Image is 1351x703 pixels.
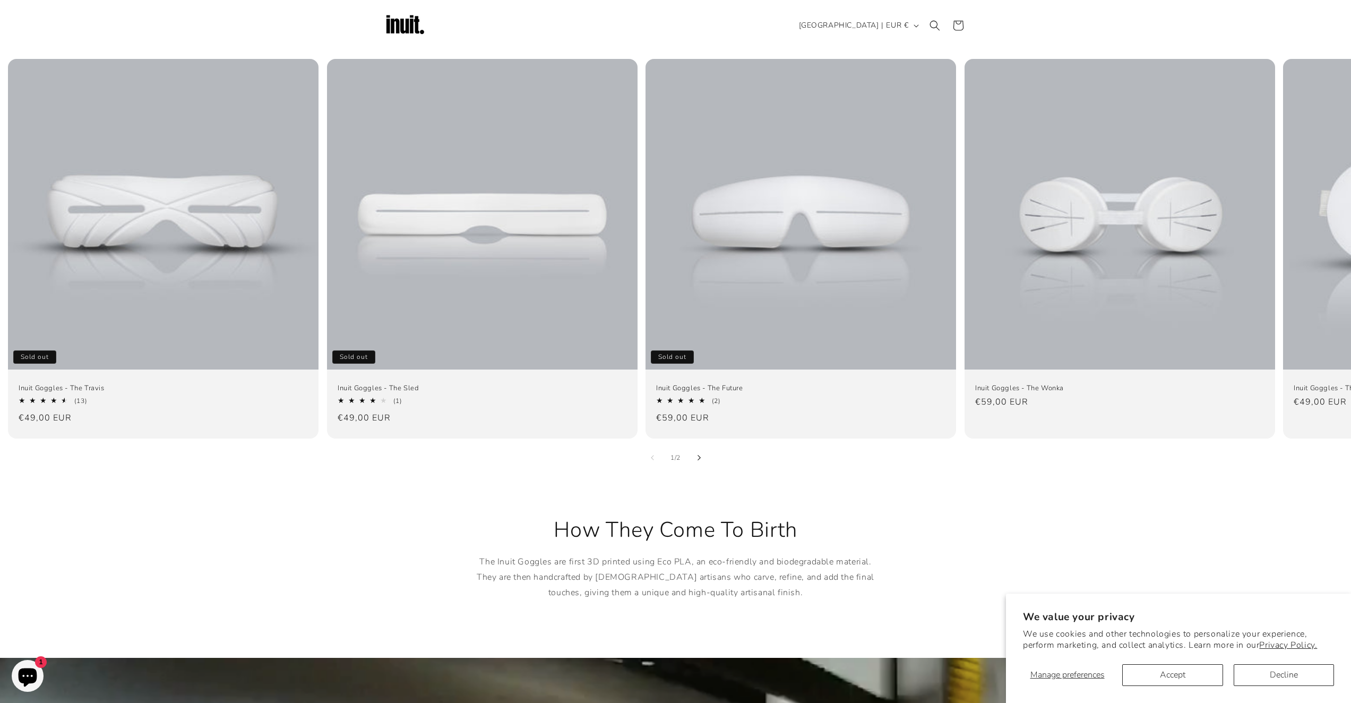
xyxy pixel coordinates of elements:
[469,554,883,600] p: The Inuit Goggles are first 3D printed using Eco PLA, an eco-friendly and biodegradable material....
[384,4,426,47] img: Inuit Logo
[975,383,1264,392] a: Inuit Goggles - The Wonka
[799,20,909,31] span: [GEOGRAPHIC_DATA] | EUR €
[676,452,681,463] span: 2
[19,383,308,392] a: Inuit Goggles - The Travis
[1259,639,1317,651] a: Privacy Policy.
[670,452,675,463] span: 1
[1023,629,1334,651] p: We use cookies and other technologies to personalize your experience, perform marketing, and coll...
[469,516,883,544] h2: How They Come To Birth
[923,14,946,37] summary: Search
[1023,611,1334,624] h2: We value your privacy
[338,383,627,392] a: Inuit Goggles - The Sled
[1023,664,1112,686] button: Manage preferences
[641,446,664,469] button: Slide left
[8,660,47,695] inbox-online-store-chat: Shopify online store chat
[656,383,945,392] a: Inuit Goggles - The Future
[1234,664,1334,686] button: Decline
[793,15,923,36] button: [GEOGRAPHIC_DATA] | EUR €
[687,446,711,469] button: Slide right
[1122,664,1223,686] button: Accept
[675,452,677,463] span: /
[1030,669,1105,681] span: Manage preferences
